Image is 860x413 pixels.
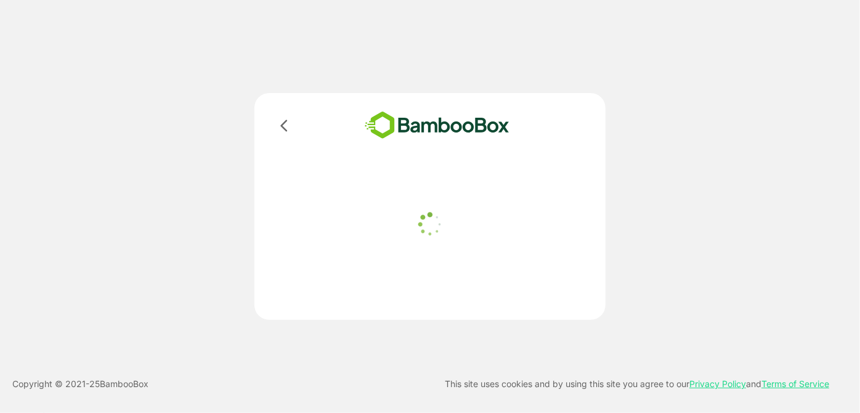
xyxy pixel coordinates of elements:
[689,378,746,389] a: Privacy Policy
[347,108,527,143] img: bamboobox
[415,209,445,240] img: loader
[445,377,829,391] p: This site uses cookies and by using this site you agree to our and
[761,378,829,389] a: Terms of Service
[12,377,148,391] p: Copyright © 2021- 25 BambooBox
